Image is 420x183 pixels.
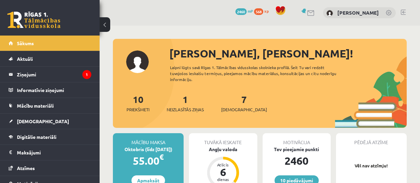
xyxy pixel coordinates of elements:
span: mP [248,8,253,14]
span: Sākums [17,40,34,46]
a: 2460 mP [235,8,253,14]
a: 1Neizlasītās ziņas [167,93,204,113]
a: Digitālie materiāli [9,129,91,144]
div: Atlicis [213,163,233,167]
a: Atzīmes [9,160,91,176]
span: [DEMOGRAPHIC_DATA] [221,106,267,113]
a: [PERSON_NAME] [337,9,379,16]
div: Oktobris (līdz [DATE]) [113,146,184,153]
div: Motivācija [263,133,331,146]
div: Tev pieejamie punkti [263,146,331,153]
div: Angļu valoda [189,146,257,153]
a: Rīgas 1. Tālmācības vidusskola [7,12,60,28]
img: Viktorija Titova [326,10,333,17]
i: 1 [82,70,91,79]
div: 2460 [263,153,331,169]
span: Mācību materiāli [17,103,54,109]
a: [DEMOGRAPHIC_DATA] [9,114,91,129]
a: 568 xp [254,8,272,14]
span: Atzīmes [17,165,35,171]
span: 2460 [235,8,247,15]
legend: Informatīvie ziņojumi [17,82,91,98]
a: Mācību materiāli [9,98,91,113]
span: € [159,152,164,162]
a: 10Priekšmeti [126,93,149,113]
div: 55.00 [113,153,184,169]
div: Tuvākā ieskaite [189,133,257,146]
span: Aktuāli [17,56,33,62]
a: Ziņojumi1 [9,67,91,82]
span: [DEMOGRAPHIC_DATA] [17,118,69,124]
legend: Ziņojumi [17,67,91,82]
div: 6 [213,167,233,177]
p: Vēl nav atzīmju! [339,162,403,169]
a: Sākums [9,36,91,51]
div: Mācību maksa [113,133,184,146]
a: Aktuāli [9,51,91,66]
div: dienas [213,177,233,181]
span: Priekšmeti [126,106,149,113]
div: Laipni lūgts savā Rīgas 1. Tālmācības vidusskolas skolnieka profilā. Šeit Tu vari redzēt tuvojošo... [170,64,346,82]
span: Neizlasītās ziņas [167,106,204,113]
span: xp [264,8,269,14]
a: Maksājumi [9,145,91,160]
a: Informatīvie ziņojumi [9,82,91,98]
div: [PERSON_NAME], [PERSON_NAME]! [169,46,407,61]
span: Digitālie materiāli [17,134,56,140]
a: 7[DEMOGRAPHIC_DATA] [221,93,267,113]
span: 568 [254,8,263,15]
div: Pēdējā atzīme [336,133,407,146]
legend: Maksājumi [17,145,91,160]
